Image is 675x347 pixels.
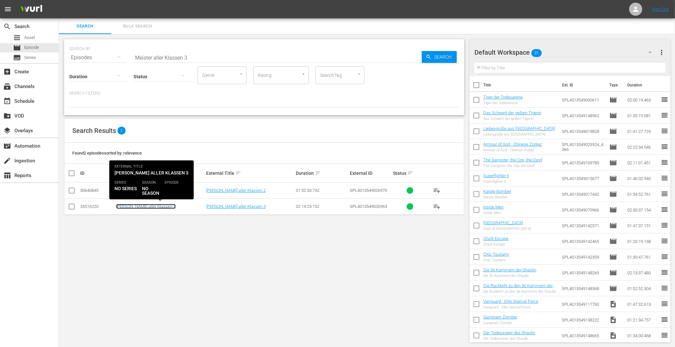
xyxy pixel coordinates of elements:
[661,237,668,245] span: reorder
[24,34,35,41] span: Asset
[483,142,542,147] a: Armour of God - Chinese Zodiac
[661,143,668,151] span: reorder
[625,328,661,343] td: 01:34:00.468
[661,111,668,119] span: reorder
[483,157,542,162] a: The Gangster, the Cop, the Devil
[625,171,661,186] td: 01:46:02.940
[559,92,607,108] td: SPL4013549000611
[661,158,668,166] span: reorder
[483,148,542,152] div: Armour of God - Chinese Zodiac
[117,127,126,135] span: 2
[625,108,661,123] td: 01:35:19.581
[483,330,535,335] a: Der Todesspeer des Shaolin
[531,46,542,60] span: 31
[24,54,36,61] span: Series
[609,206,617,214] span: Episode
[483,305,538,309] div: Vanguard - Elite Special Force
[661,331,668,339] span: reorder
[429,199,445,214] button: playlist_add
[432,51,457,63] span: Search
[80,171,114,176] div: ID
[24,44,39,51] span: Episode
[483,283,555,293] a: Die Rückkehr zu den 36 Kammern der Shaolin
[393,169,427,177] div: Status
[559,139,607,155] td: SPL4013549023924_4366
[559,171,607,186] td: SPL4013549015677
[559,249,607,265] td: SPL4013549142359
[661,206,668,213] span: reorder
[609,237,617,245] span: Episode
[559,296,607,312] td: SPL4013549117760
[609,284,617,292] span: Episode
[13,54,21,62] span: Series
[144,170,150,176] span: sort
[206,204,266,209] a: [PERSON_NAME] aller Klassen 3
[3,97,11,105] span: Schedule
[661,221,668,229] span: reorder
[13,44,21,52] span: Episode
[483,179,509,184] div: Superfighter II
[296,204,348,209] div: 02:14:23.152
[559,202,607,218] td: SPL4013549070966
[609,269,617,277] span: Episode
[661,190,668,198] span: reorder
[116,204,176,209] a: [PERSON_NAME] aller Klassen 3
[3,127,11,135] span: Overlays
[296,188,348,193] div: 01:52:33.742
[483,189,511,194] a: Karate Bomber
[300,71,307,77] button: Open
[559,108,607,123] td: SPL4013549148962
[483,132,555,137] div: Liebesgrüße aus [GEOGRAPHIC_DATA]
[658,48,666,56] span: more_vert
[483,267,536,272] a: Die 36 Kammern der Shaolin
[558,76,605,94] th: Ext. ID
[623,76,663,94] th: Duration
[72,151,142,155] span: Found 2 episodes sorted by: relevance
[3,142,11,150] span: Automation
[429,183,445,198] button: playlist_add
[661,268,668,276] span: reorder
[559,312,607,328] td: SPL4013549138222
[350,188,387,193] span: SPL4013549026970
[116,169,204,177] div: Internal Title
[483,315,517,320] a: Gangnam Zombie
[559,233,607,249] td: SPL4013549142465
[559,265,607,281] td: SPL4013549148269
[433,187,441,194] span: playlist_add
[625,186,661,202] td: 01:54:52.761
[609,127,617,135] span: Episode
[69,48,127,67] div: Episodes
[115,23,160,30] span: Bulk Search
[625,155,661,171] td: 02:11:01.451
[652,7,669,12] a: Sign Out
[483,173,509,178] a: Superfighter II
[559,155,607,171] td: SPL4013549109789
[609,190,617,198] span: Episode
[661,174,668,182] span: reorder
[661,284,668,292] span: reorder
[483,195,511,199] div: Karate Bomber
[433,203,441,210] span: playlist_add
[13,34,21,42] span: Asset
[483,164,542,168] div: The Gangster, the Cop, the Devil
[16,2,47,17] img: ans4CAIJ8jUAAAAAAAAAAAAAAAAAAAAAAAAgQb4GAAAAAAAAAAAAAAAAAAAAAAAAJMjXAAAAAAAAAAAAAAAAAAAAAAAAgAT5G...
[3,157,11,165] span: Ingestion
[206,169,294,177] div: External Title
[206,188,266,193] a: [PERSON_NAME] aller Klassen 2
[609,222,617,229] span: Episode
[407,170,413,176] span: sort
[483,236,508,241] a: Shark Escape
[609,112,617,119] span: Episode
[116,188,176,193] a: [PERSON_NAME] aller Klassen 2
[235,170,241,176] span: sort
[483,101,523,105] div: Tiger der Todesarena
[661,300,668,308] span: reorder
[559,218,607,233] td: SPL4013549142571
[483,242,508,247] div: Shark Escape
[483,337,535,341] div: Der Todesspeer des Shaolin
[80,204,114,209] div: 26516220
[661,96,668,103] span: reorder
[609,143,617,151] span: Episode
[661,127,668,135] span: reorder
[3,23,11,30] span: Search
